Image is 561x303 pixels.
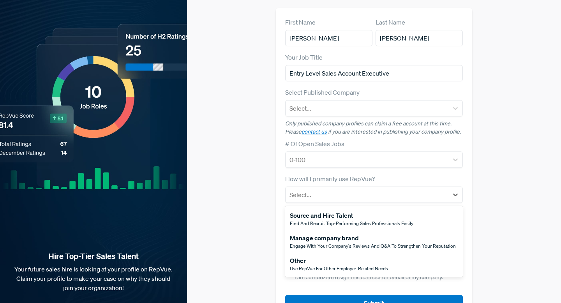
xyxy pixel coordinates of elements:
label: First Name [285,18,316,27]
span: Find and recruit top-performing sales professionals easily [290,220,413,227]
input: First Name [285,30,372,46]
span: Use RepVue for other employer-related needs [290,265,388,272]
strong: Hire Top-Tier Sales Talent [12,251,175,261]
div: Source and Hire Talent [290,211,413,220]
div: Manage company brand [290,233,456,243]
label: Last Name [376,18,405,27]
input: Last Name [376,30,463,46]
p: Only published company profiles can claim a free account at this time. Please if you are interest... [285,120,463,136]
span: Engage with your company's reviews and Q&A to strengthen your reputation [290,243,456,249]
div: Other [290,256,388,265]
label: Your Job Title [285,53,323,62]
label: How will I primarily use RepVue? [285,174,375,183]
label: # Of Open Sales Jobs [285,139,344,148]
input: Title [285,65,463,81]
label: Select Published Company [285,88,360,97]
p: Your future sales hire is looking at your profile on RepVue. Claim your profile to make your case... [12,264,175,292]
a: contact us [302,128,327,135]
